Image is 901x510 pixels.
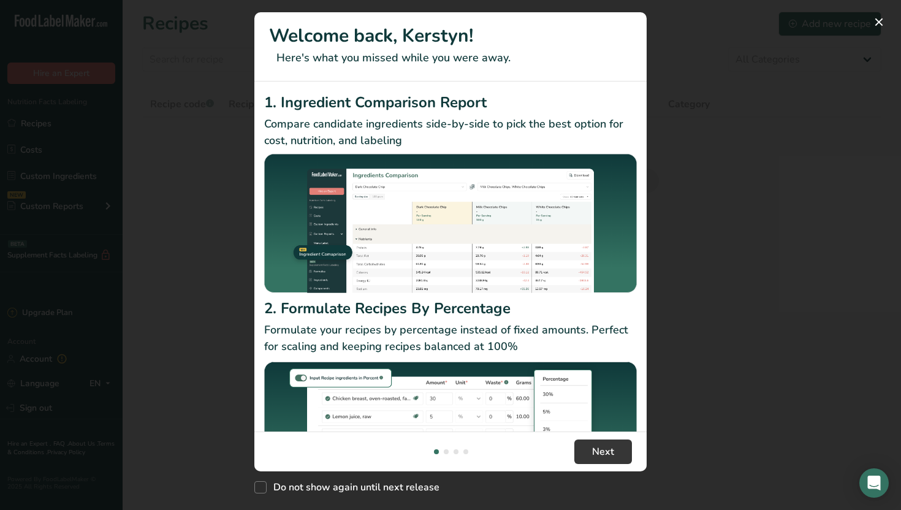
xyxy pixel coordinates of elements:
[264,116,637,149] p: Compare candidate ingredients side-by-side to pick the best option for cost, nutrition, and labeling
[574,440,632,464] button: Next
[859,468,889,498] div: Open Intercom Messenger
[592,444,614,459] span: Next
[269,22,632,50] h1: Welcome back, Kerstyn!
[264,322,637,355] p: Formulate your recipes by percentage instead of fixed amounts. Perfect for scaling and keeping re...
[264,154,637,293] img: Ingredient Comparison Report
[269,50,632,66] p: Here's what you missed while you were away.
[264,297,637,319] h2: 2. Formulate Recipes By Percentage
[267,481,439,493] span: Do not show again until next release
[264,360,637,508] img: Formulate Recipes By Percentage
[264,91,637,113] h2: 1. Ingredient Comparison Report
